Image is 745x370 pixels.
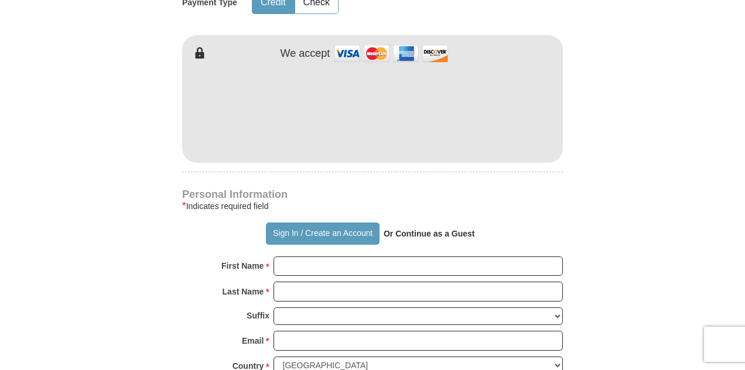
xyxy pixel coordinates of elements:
[182,190,563,199] h4: Personal Information
[221,258,264,274] strong: First Name
[247,307,269,324] strong: Suffix
[281,47,330,60] h4: We accept
[266,222,379,245] button: Sign In / Create an Account
[333,41,450,66] img: credit cards accepted
[182,199,563,213] div: Indicates required field
[223,283,264,300] strong: Last Name
[384,229,475,238] strong: Or Continue as a Guest
[242,333,264,349] strong: Email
